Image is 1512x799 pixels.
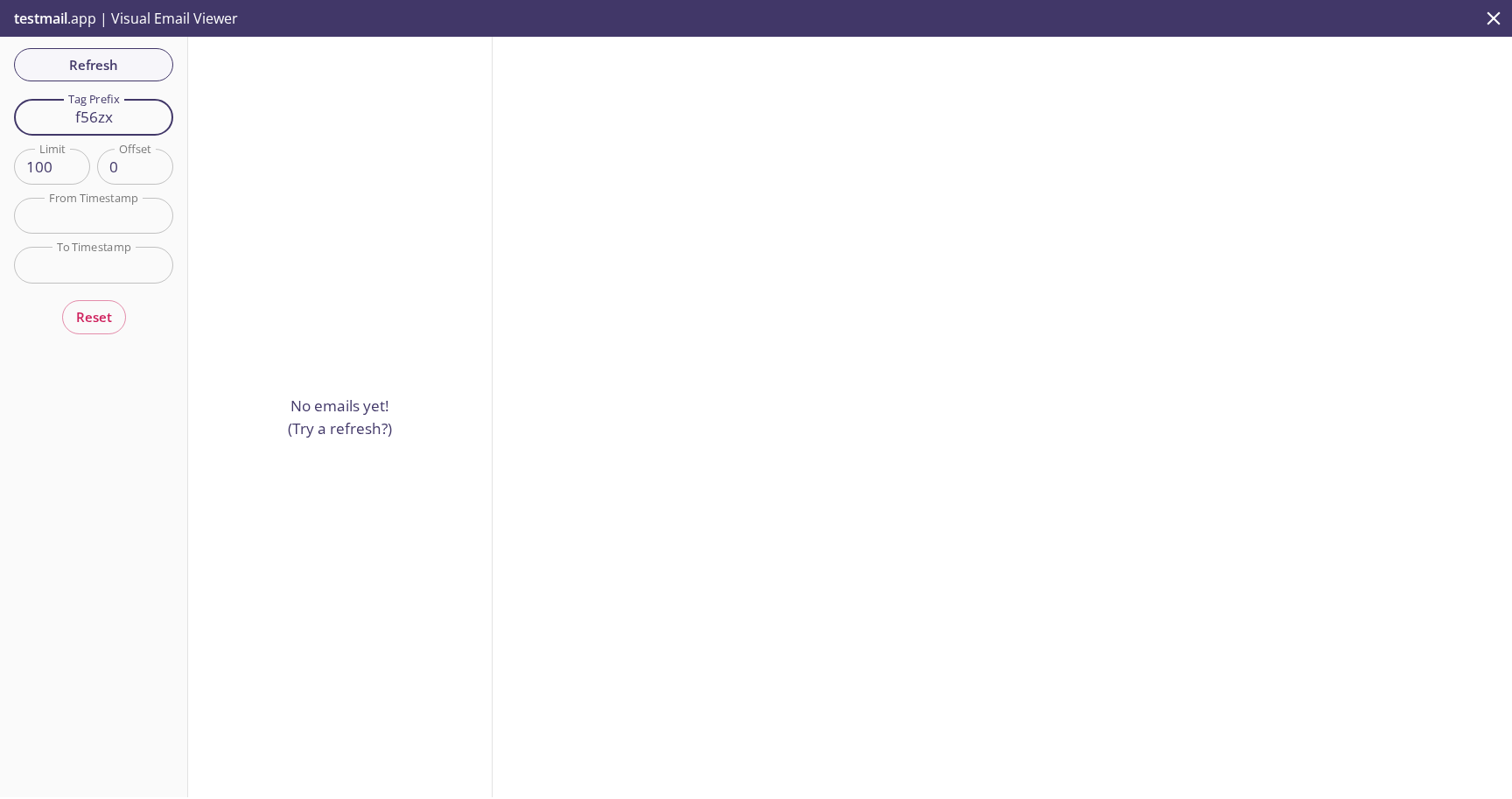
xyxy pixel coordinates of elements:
button: Reset [62,300,126,333]
p: No emails yet! (Try a refresh?) [288,395,392,439]
button: Refresh [14,48,173,81]
span: testmail [14,9,67,28]
span: Reset [76,305,112,328]
span: Refresh [28,53,159,76]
